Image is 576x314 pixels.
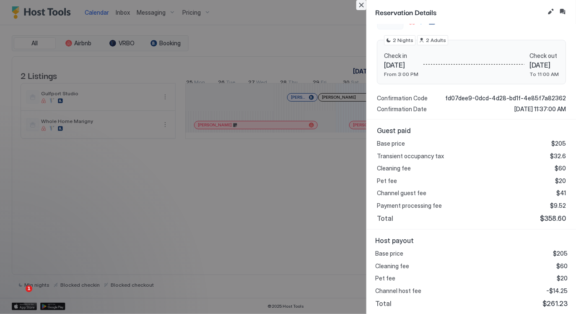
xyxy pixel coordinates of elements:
span: Check in [384,52,418,60]
span: -$14.25 [546,287,568,295]
span: [DATE] 11:37:00 AM [514,105,566,113]
span: Total [377,214,393,222]
span: $261.23 [542,299,568,308]
span: $41 [556,189,566,197]
span: $9.52 [550,202,566,209]
span: Transient occupancy tax [377,152,444,160]
iframe: Intercom live chat [8,285,29,306]
span: Check out [529,52,559,60]
span: $60 [556,262,568,270]
span: Pet fee [375,275,395,282]
span: Channel host fee [375,287,421,295]
button: Inbox [558,7,568,17]
span: To 11:00 AM [529,71,559,77]
span: 1 [26,285,32,292]
span: $20 [555,177,566,185]
span: $205 [553,250,568,257]
button: Edit reservation [546,7,556,17]
span: Total [375,299,392,308]
span: $32.6 [550,152,566,160]
span: Channel guest fee [377,189,426,197]
span: Confirmation Date [377,105,427,113]
span: $358.60 [540,214,566,222]
span: Base price [377,140,405,147]
span: $205 [551,140,566,147]
span: $20 [557,275,568,282]
span: [DATE] [384,61,418,69]
span: Reservation Details [375,7,544,17]
span: 2 Nights [393,37,413,44]
span: $60 [555,165,566,172]
span: fd07dee9-0dcd-4d28-bd1f-4e85f7a82362 [445,94,566,102]
span: Cleaning fee [377,165,411,172]
iframe: Intercom notifications message [6,233,174,291]
span: Guest paid [377,126,566,135]
span: Cleaning fee [375,262,409,270]
span: Payment processing fee [377,202,442,209]
span: Pet fee [377,177,397,185]
span: 2 Adults [426,37,446,44]
span: Confirmation Code [377,94,428,102]
span: Base price [375,250,403,257]
span: From 3:00 PM [384,71,418,77]
span: [DATE] [529,61,559,69]
span: Host payout [375,236,568,245]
